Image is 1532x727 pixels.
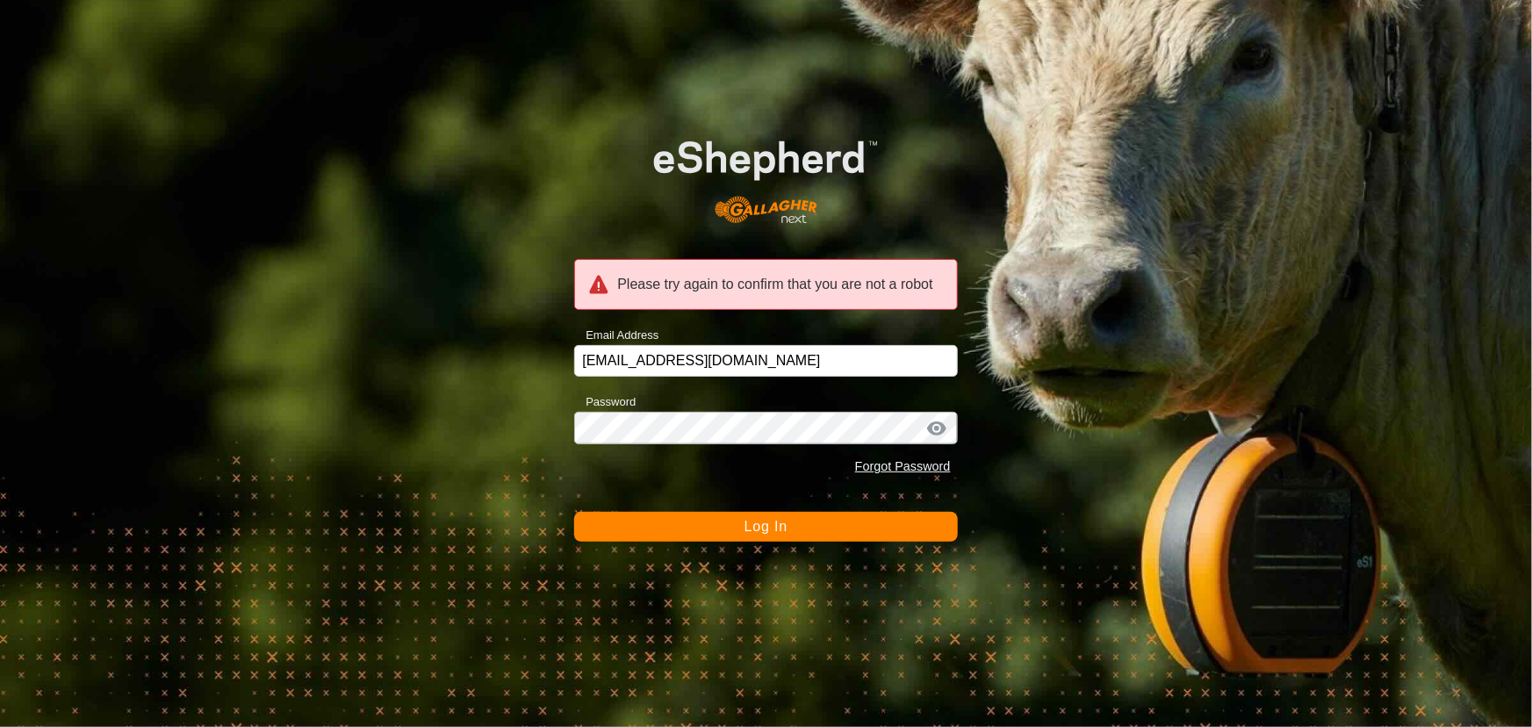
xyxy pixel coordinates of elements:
input: Email Address [574,345,957,377]
div: Please try again to confirm that you are not a robot [574,259,957,310]
a: Forgot Password [855,459,951,473]
label: Email Address [574,327,658,344]
span: Log In [744,519,788,534]
button: Log In [574,512,957,542]
label: Password [574,393,636,411]
img: E-shepherd Logo [613,109,919,240]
